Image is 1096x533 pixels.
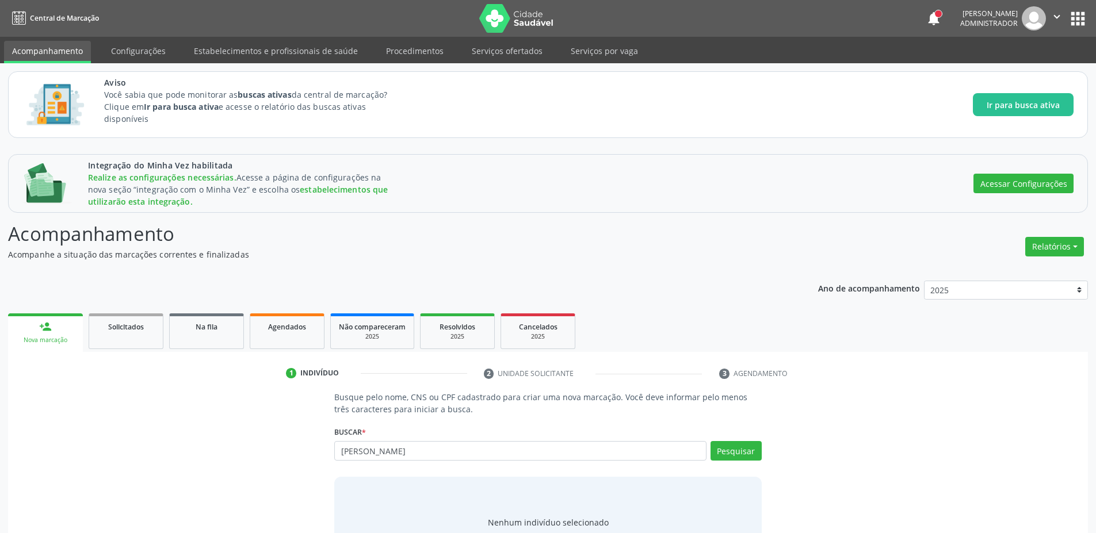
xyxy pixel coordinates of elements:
a: Acompanhamento [4,41,91,63]
div: 2025 [429,332,486,341]
p: Acompanhe a situação das marcações correntes e finalizadas [8,248,764,260]
p: Ano de acompanhamento [818,281,920,295]
span: Na fila [196,322,217,332]
span: Solicitados [108,322,144,332]
label: Buscar [334,423,366,441]
img: img [1022,6,1046,30]
div: 2025 [509,332,567,341]
span: Aviso [104,76,408,89]
span: Cancelados [519,322,557,332]
div: Acesse a página de configurações na nova seção “integração com o Minha Vez” e escolha os [88,171,392,208]
span: Agendados [268,322,306,332]
a: Serviços por vaga [563,41,646,61]
button: Relatórios [1025,237,1084,256]
div: [PERSON_NAME] [960,9,1018,18]
a: Central de Marcação [8,9,99,28]
button: notifications [926,10,942,26]
span: Não compareceram [339,322,406,332]
button:  [1046,6,1068,30]
a: Estabelecimentos e profissionais de saúde [186,41,366,61]
img: Imagem de CalloutCard [22,79,88,131]
strong: buscas ativas [238,89,291,100]
span: Ir para busca ativa [987,99,1060,111]
span: Central de Marcação [30,13,99,23]
a: Configurações [103,41,174,61]
img: Imagem de CalloutCard [22,163,72,204]
a: Serviços ofertados [464,41,551,61]
button: Acessar Configurações [973,174,1074,193]
input: Busque por nome, CNS ou CPF [334,441,706,461]
span: Administrador [960,18,1018,28]
p: Acompanhamento [8,220,764,248]
p: Você sabia que pode monitorar as da central de marcação? Clique em e acesse o relatório das busca... [104,89,408,125]
i:  [1051,10,1063,23]
span: Realize as configurações necessárias. [88,172,236,183]
strong: Ir para busca ativa [144,101,219,112]
div: Nova marcação [16,336,75,344]
div: Nenhum indivíduo selecionado [488,516,609,528]
p: Busque pelo nome, CNS ou CPF cadastrado para criar uma nova marcação. Você deve informar pelo men... [334,391,761,415]
span: Integração do Minha Vez habilitada [88,159,392,171]
div: 1 [286,368,296,378]
button: apps [1068,9,1088,29]
div: 2025 [339,332,406,341]
button: Pesquisar [711,441,762,461]
span: Resolvidos [440,322,475,332]
div: person_add [39,320,52,333]
div: Indivíduo [300,368,339,378]
a: Procedimentos [378,41,452,61]
button: Ir para busca ativa [973,93,1074,116]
